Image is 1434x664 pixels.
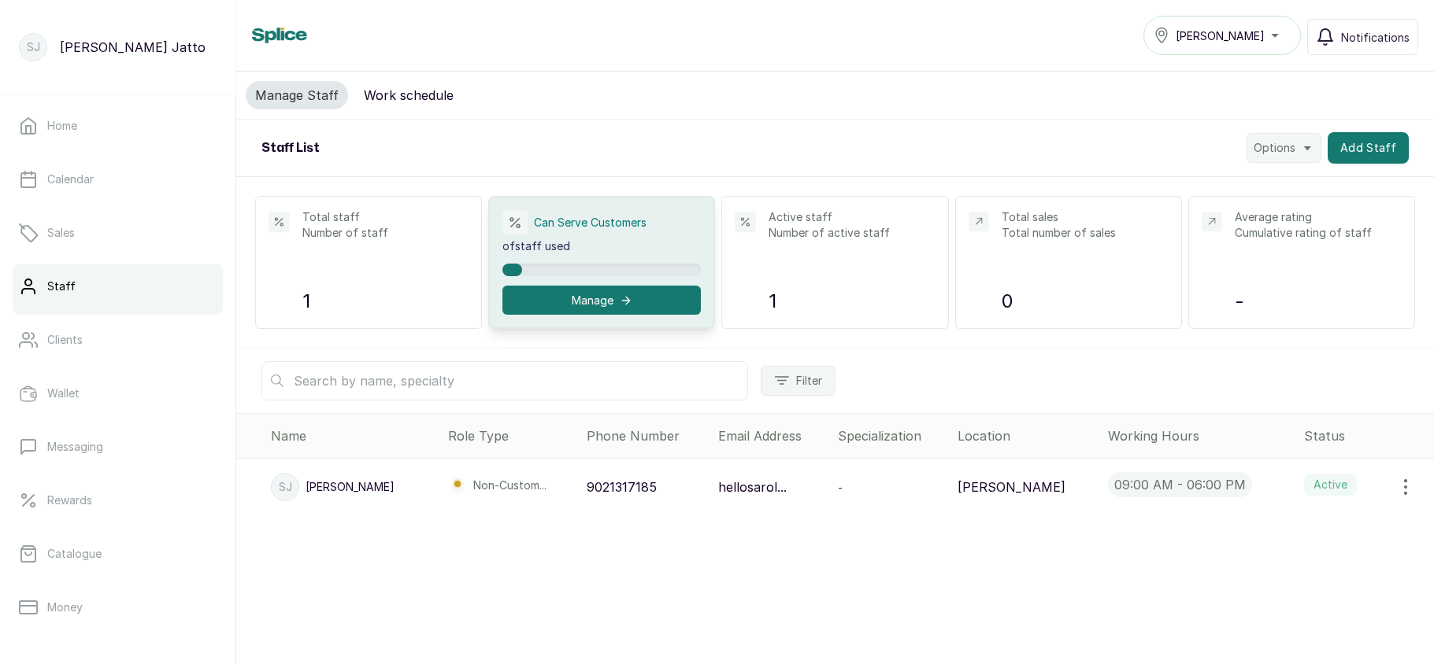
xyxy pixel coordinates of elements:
p: Average rating [1235,209,1402,225]
div: Name [271,426,435,445]
button: Add Staff [1328,132,1409,164]
p: Clients [47,332,83,348]
p: Can Serve Customers [534,215,647,231]
p: [PERSON_NAME] [306,479,395,495]
a: Sales [13,211,223,255]
p: Rewards [47,492,92,508]
p: [PERSON_NAME] Jatto [60,38,206,57]
div: Working Hours [1108,426,1291,445]
a: Calendar [13,157,223,201]
button: Manage Staff [246,81,348,109]
p: Number of active staff [769,225,936,241]
a: Messaging [13,425,223,469]
span: Notifications [1341,29,1410,46]
p: 1 [302,287,469,315]
p: Money [47,599,83,615]
p: Catalogue [47,546,102,562]
p: Home [47,118,77,134]
div: Email Address [718,426,825,445]
button: Options [1247,133,1321,163]
p: Cumulative rating of staff [1235,225,1402,241]
a: Catalogue [13,532,223,576]
a: Money [13,585,223,629]
p: 0 [1002,287,1169,315]
p: [PERSON_NAME] [958,478,1065,496]
label: Active [1304,474,1357,496]
p: 09:00 am - 06:00 pm [1108,472,1252,497]
p: Non-Custom... [473,478,547,496]
div: Phone Number [587,426,706,445]
p: of staff used [502,238,701,254]
p: Total staff [302,209,469,225]
h2: Staff List [261,138,320,157]
span: - [838,481,843,494]
div: Specialization [838,426,945,445]
button: Manage [502,286,701,315]
a: Home [13,104,223,148]
p: 1 [769,287,936,315]
p: Active staff [769,209,936,225]
p: 9021317185 [587,478,657,496]
p: Staff [47,279,76,294]
span: Filter [796,373,822,389]
p: Calendar [47,172,94,187]
span: [PERSON_NAME] [1176,28,1265,44]
p: Sales [47,225,75,241]
button: [PERSON_NAME] [1143,16,1301,55]
p: Wallet [47,385,80,401]
div: Role Type [448,426,574,445]
p: SJ [279,479,292,495]
span: Options [1254,140,1295,156]
button: Filter [761,366,836,396]
input: Search by name, specialty [261,361,748,400]
a: Rewards [13,478,223,522]
a: Wallet [13,371,223,415]
a: Clients [13,318,223,362]
p: Messaging [47,439,103,455]
button: Work schedule [354,81,463,109]
button: Notifications [1307,19,1418,55]
div: Location [958,426,1095,445]
p: Number of staff [302,225,469,241]
p: Total sales [1002,209,1169,225]
p: - [1235,287,1402,315]
p: Total number of sales [1002,225,1169,241]
p: hellosarol... [718,478,787,496]
a: Staff [13,264,223,308]
p: SJ [27,39,40,55]
div: Status [1304,426,1428,445]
